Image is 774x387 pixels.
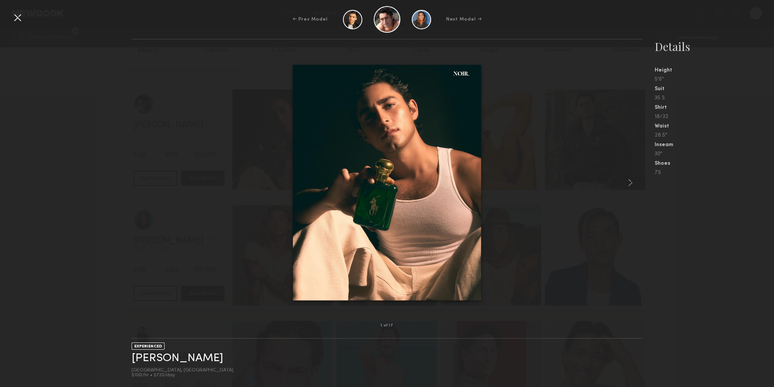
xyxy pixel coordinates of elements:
[655,105,774,110] div: Shirt
[655,170,774,175] div: 7.5
[132,373,233,378] div: $100/hr • $720/day
[655,96,774,101] div: 35 S
[655,151,774,157] div: 30"
[132,352,223,364] a: [PERSON_NAME]
[446,16,482,23] div: Next Model →
[655,161,774,166] div: Shoes
[655,124,774,129] div: Waist
[655,142,774,148] div: Inseam
[132,342,165,350] div: EXPERIENCED
[381,324,393,328] div: 1 of 17
[655,114,774,119] div: 18/32
[293,16,328,23] div: ← Prev Model
[655,86,774,92] div: Suit
[655,68,774,73] div: Height
[655,77,774,82] div: 5'6"
[655,39,774,54] div: Details
[655,133,774,138] div: 28.5"
[132,368,233,373] div: [GEOGRAPHIC_DATA], [GEOGRAPHIC_DATA]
